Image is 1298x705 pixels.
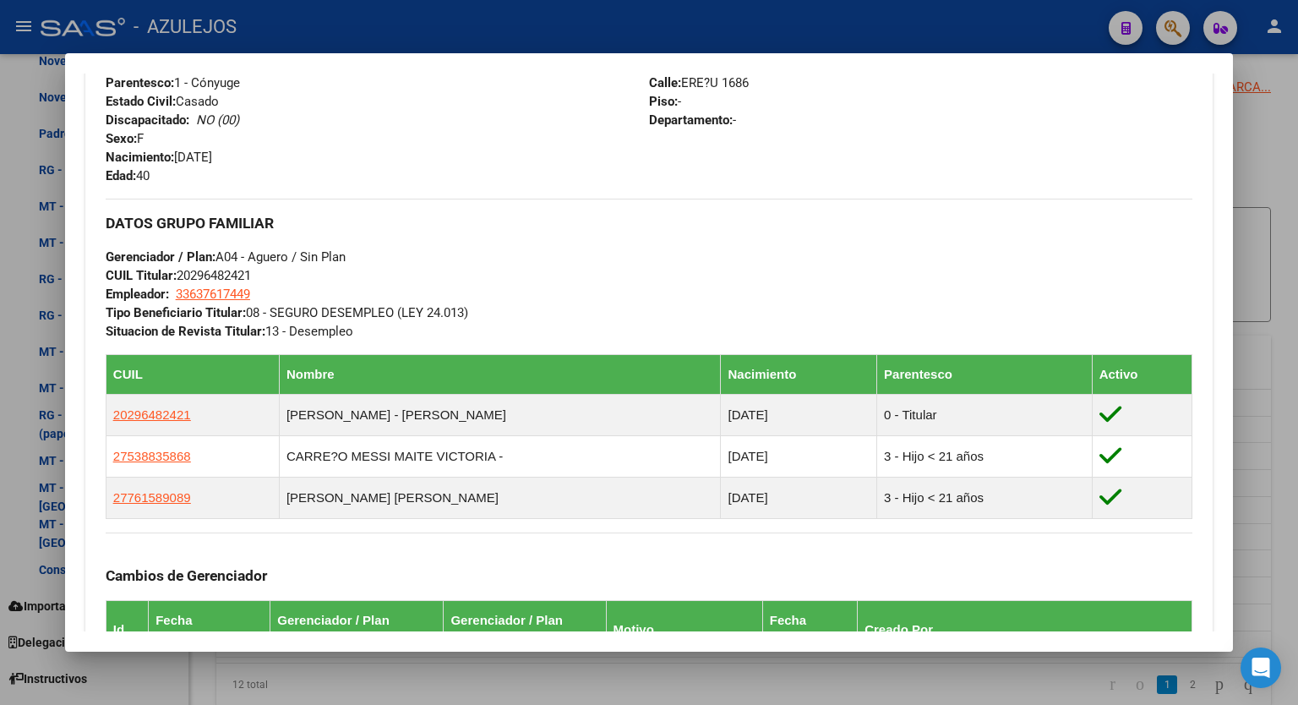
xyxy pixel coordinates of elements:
[106,150,174,165] strong: Nacimiento:
[721,394,877,435] td: [DATE]
[279,477,721,518] td: [PERSON_NAME] [PERSON_NAME]
[649,75,681,90] strong: Calle:
[106,214,1192,232] h3: DATOS GRUPO FAMILIAR
[106,112,189,128] strong: Discapacitado:
[106,268,251,283] span: 20296482421
[106,305,246,320] strong: Tipo Beneficiario Titular:
[279,394,721,435] td: [PERSON_NAME] - [PERSON_NAME]
[106,566,1192,585] h3: Cambios de Gerenciador
[877,394,1093,435] td: 0 - Titular
[1241,648,1281,688] div: Open Intercom Messenger
[106,94,219,109] span: Casado
[106,75,174,90] strong: Parentesco:
[106,131,144,146] span: F
[106,75,240,90] span: 1 - Cónyuge
[279,354,721,394] th: Nombre
[106,168,136,183] strong: Edad:
[649,112,733,128] strong: Departamento:
[113,449,191,463] span: 27538835868
[106,600,148,659] th: Id
[106,249,215,265] strong: Gerenciador / Plan:
[106,249,346,265] span: A04 - Aguero / Sin Plan
[877,477,1093,518] td: 3 - Hijo < 21 años
[106,131,137,146] strong: Sexo:
[877,435,1093,477] td: 3 - Hijo < 21 años
[106,324,265,339] strong: Situacion de Revista Titular:
[721,477,877,518] td: [DATE]
[1092,354,1192,394] th: Activo
[649,94,678,109] strong: Piso:
[106,168,150,183] span: 40
[877,354,1093,394] th: Parentesco
[196,112,239,128] i: NO (00)
[106,268,177,283] strong: CUIL Titular:
[106,94,176,109] strong: Estado Civil:
[721,435,877,477] td: [DATE]
[113,490,191,505] span: 27761589089
[106,354,279,394] th: CUIL
[106,150,212,165] span: [DATE]
[106,287,169,302] strong: Empleador:
[606,600,762,659] th: Motivo
[721,354,877,394] th: Nacimiento
[113,407,191,422] span: 20296482421
[649,112,736,128] span: -
[762,600,857,659] th: Fecha Creado
[106,305,468,320] span: 08 - SEGURO DESEMPLEO (LEY 24.013)
[858,600,1192,659] th: Creado Por
[444,600,606,659] th: Gerenciador / Plan Nuevo
[176,287,250,302] span: 33637617449
[279,435,721,477] td: CARRE?O MESSI MAITE VICTORIA -
[649,75,749,90] span: ERE?U 1686
[270,600,444,659] th: Gerenciador / Plan Anterior
[106,324,353,339] span: 13 - Desempleo
[149,600,270,659] th: Fecha Movimiento
[649,94,681,109] span: -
